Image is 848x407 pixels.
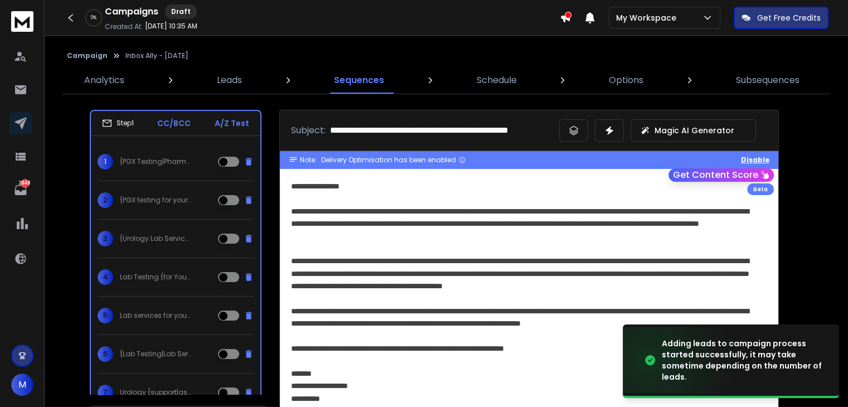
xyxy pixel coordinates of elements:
button: M [11,374,33,396]
p: [DATE] 10:35 AM [145,22,197,31]
p: Analytics [84,74,124,87]
p: Urology {support|assistance|aid} [120,388,191,397]
button: Get Content Score [668,168,774,182]
p: Get Free Credits [757,12,821,23]
p: Schedule [477,74,517,87]
p: 0 % [91,14,96,21]
div: Beta [747,183,774,195]
span: 3 [98,231,113,246]
span: 5 [98,308,113,323]
p: Subject: [291,124,326,137]
span: 4 [98,269,113,285]
a: Leads [210,67,249,94]
p: My Workspace [616,12,681,23]
p: Options [609,74,643,87]
a: Analytics [77,67,131,94]
p: {Urology Lab Services|Urology Lab Offer|Urology Lab Solutions} [120,234,191,243]
p: Lab services for your {practice|office|clinic} [120,311,191,320]
p: {PGX testing for your patients|Pharmacogenetic Testing|PGX Testing} [120,196,191,205]
button: Get Free Credits [734,7,828,29]
p: Subsequences [736,74,799,87]
p: A/Z Test [215,118,249,129]
p: Created At: [105,22,143,31]
div: Adding leads to campaign process started successfully, it may take sometime depending on the numb... [662,338,826,382]
span: 2 [98,192,113,208]
a: Options [602,67,650,94]
p: Inbox Ally - [DATE] [125,51,188,60]
p: Magic AI Generator [655,125,734,136]
button: Campaign [67,51,108,60]
p: Leads [217,74,242,87]
p: Lab Testing {for You|Options|Services|Inquiry} [120,273,191,282]
div: Delivery Optimisation has been enabled [321,156,466,164]
span: 6 [98,346,113,362]
img: image [623,327,734,394]
span: Note: [300,156,317,164]
img: logo [11,11,33,32]
div: Step 1 [102,118,134,128]
button: Magic AI Generator [631,119,756,142]
a: 2848 [9,179,32,201]
a: Sequences [327,67,391,94]
button: Disable [741,156,769,164]
p: CC/BCC [157,118,191,129]
span: 7 [98,385,113,400]
a: Subsequences [729,67,806,94]
p: {Lab Testing|Lab Services|Full-Service Lab} [120,350,191,358]
span: 1 [98,154,113,169]
h1: Campaigns [105,5,158,18]
a: Schedule [470,67,524,94]
p: {PGX Testing|Pharmacogenetic Testing|[MEDICAL_DATA]} [120,157,191,166]
div: Draft [165,4,197,19]
p: Sequences [334,74,384,87]
p: 2848 [21,179,30,188]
